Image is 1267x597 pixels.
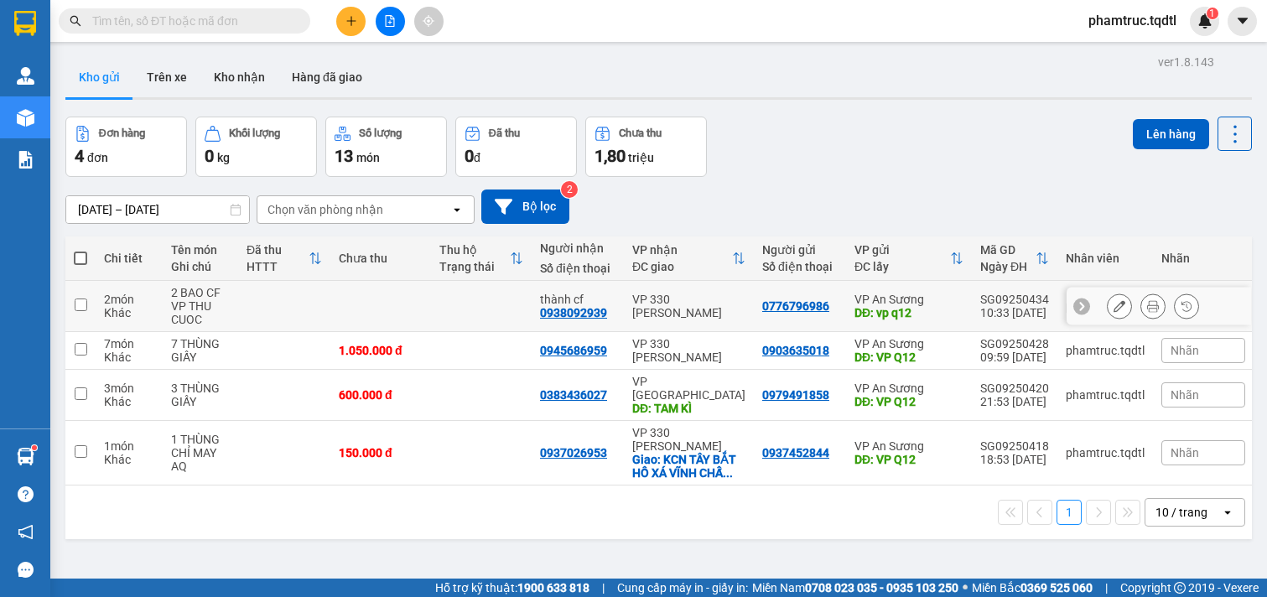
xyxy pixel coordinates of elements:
div: Khối lượng [229,127,280,139]
div: Người gửi [762,243,838,257]
th: Toggle SortBy [431,236,532,281]
div: Đơn hàng [99,127,145,139]
span: đơn [87,151,108,164]
div: Khác [104,395,154,408]
span: Hỗ trợ kỹ thuật: [435,579,589,597]
sup: 1 [1207,8,1218,19]
div: 2 BAO CF [171,286,230,299]
span: question-circle [18,486,34,502]
div: VP 330 [PERSON_NAME] [632,426,745,453]
svg: open [1221,506,1234,519]
strong: 0369 525 060 [1020,581,1093,594]
span: kg [217,151,230,164]
div: thành cf [540,293,615,306]
div: Chi tiết [104,252,154,265]
span: Miền Bắc [972,579,1093,597]
span: Nhãn [1171,446,1199,459]
div: phamtruc.tqdtl [1066,446,1145,459]
div: 7 món [104,337,154,350]
span: Miền Nam [752,579,958,597]
div: VP An Sương [854,293,963,306]
span: 4 [75,146,84,166]
svg: open [450,203,464,216]
button: Kho gửi [65,57,133,97]
div: Ngày ĐH [980,260,1036,273]
div: 3 THÙNG GIẤY [171,382,230,408]
div: Ghi chú [171,260,230,273]
span: 0 [465,146,474,166]
div: 0903635018 [762,344,829,357]
div: VP nhận [632,243,732,257]
div: 21:53 [DATE] [980,395,1049,408]
button: file-add [376,7,405,36]
div: VP [GEOGRAPHIC_DATA] [632,375,745,402]
button: Khối lượng0kg [195,117,317,177]
th: Toggle SortBy [972,236,1057,281]
button: Lên hàng [1133,119,1209,149]
div: Chưa thu [339,252,423,265]
div: VP THU CUOC [171,299,230,326]
div: SG09250434 [980,293,1049,306]
button: Bộ lọc [481,189,569,224]
span: Cung cấp máy in - giấy in: [617,579,748,597]
div: phamtruc.tqdtl [1066,299,1145,313]
div: 1.050.000 đ [339,344,423,357]
div: ĐC giao [632,260,732,273]
button: caret-down [1228,7,1257,36]
div: 7 THÙNG GIẤY [171,337,230,364]
div: 0979491858 [762,388,829,402]
div: Sửa đơn hàng [1107,293,1132,319]
div: Trạng thái [439,260,510,273]
div: Khác [104,306,154,319]
div: 0776796986 [762,299,829,313]
button: 1 [1057,500,1082,525]
div: Khác [104,453,154,466]
span: caret-down [1235,13,1250,29]
div: 09:59 [DATE] [980,350,1049,364]
span: món [356,151,380,164]
div: 600.000 đ [339,388,423,402]
button: Đơn hàng4đơn [65,117,187,177]
div: Số điện thoại [762,260,838,273]
span: phamtruc.tqdtl [1075,10,1190,31]
div: Tên món [171,243,230,257]
button: Số lượng13món [325,117,447,177]
span: đ [474,151,480,164]
strong: 0708 023 035 - 0935 103 250 [805,581,958,594]
div: 0383436027 [540,388,607,402]
th: Toggle SortBy [846,236,972,281]
span: 13 [335,146,353,166]
img: icon-new-feature [1197,13,1212,29]
img: warehouse-icon [17,67,34,85]
div: DĐ: VP Q12 [854,453,963,466]
div: 0945686959 [540,344,607,357]
img: logo-vxr [14,11,36,36]
button: plus [336,7,366,36]
div: 18:53 [DATE] [980,453,1049,466]
span: ... [723,466,733,480]
div: Thu hộ [439,243,510,257]
div: VP An Sương [854,382,963,395]
span: notification [18,524,34,540]
div: SG09250418 [980,439,1049,453]
button: Chưa thu1,80 triệu [585,117,707,177]
div: Đã thu [247,243,309,257]
div: Mã GD [980,243,1036,257]
span: 0 [205,146,214,166]
div: Số điện thoại [540,262,615,275]
span: file-add [384,15,396,27]
div: Đã thu [489,127,520,139]
div: 150.000 đ [339,446,423,459]
div: DĐ: TAM KÌ [632,402,745,415]
div: 0937026953 [540,446,607,459]
span: triệu [628,151,654,164]
input: Tìm tên, số ĐT hoặc mã đơn [92,12,290,30]
div: 10 / trang [1155,504,1207,521]
th: Toggle SortBy [238,236,330,281]
img: warehouse-icon [17,109,34,127]
div: 0938092939 [540,306,607,319]
img: solution-icon [17,151,34,169]
strong: 1900 633 818 [517,581,589,594]
div: Số lượng [359,127,402,139]
button: Trên xe [133,57,200,97]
